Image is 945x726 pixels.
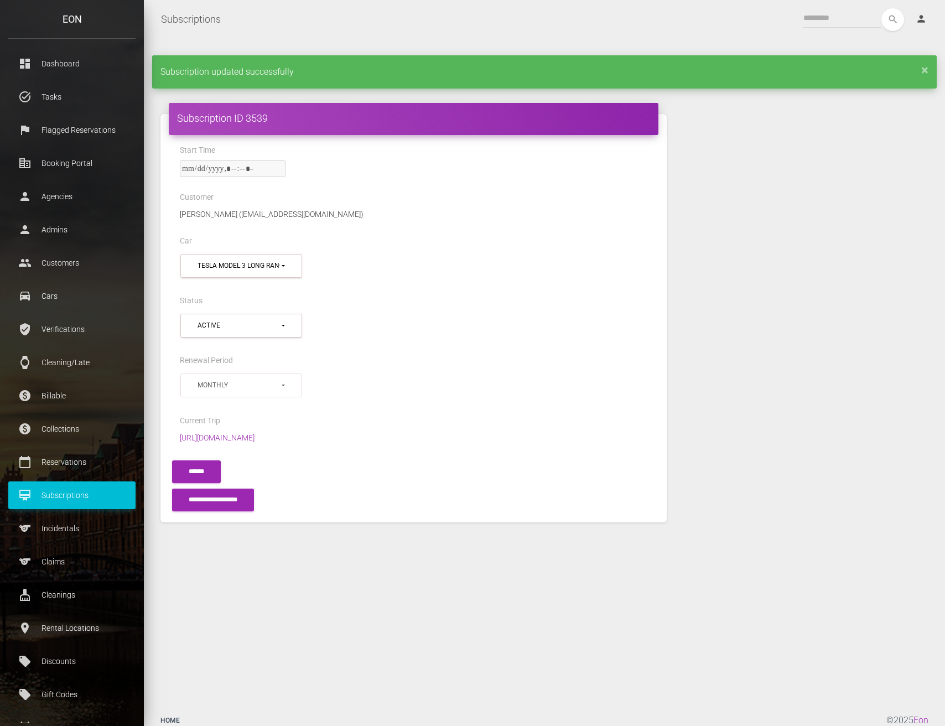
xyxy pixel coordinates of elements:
a: people Customers [8,249,136,277]
p: Cleaning/Late [17,354,127,371]
p: Admins [17,221,127,238]
a: flag Flagged Reservations [8,116,136,144]
h4: Subscription ID 3539 [177,111,650,125]
p: Subscriptions [17,487,127,504]
p: Cars [17,288,127,304]
p: Discounts [17,653,127,670]
a: Eon [913,715,928,725]
a: paid Billable [8,382,136,409]
p: Verifications [17,321,127,338]
p: Gift Codes [17,686,127,703]
a: person Agencies [8,183,136,210]
a: task_alt Tasks [8,83,136,111]
p: Booking Portal [17,155,127,172]
label: Renewal Period [180,355,233,366]
a: drive_eta Cars [8,282,136,310]
a: sports Claims [8,548,136,575]
a: × [921,66,928,73]
div: monthly [198,381,280,390]
a: [URL][DOMAIN_NAME] [172,433,263,442]
label: Customer [180,192,214,203]
label: Status [180,295,202,307]
p: Dashboard [17,55,127,72]
a: watch Cleaning/Late [8,349,136,376]
label: Start Time [180,145,215,156]
div: Tesla Model 3 Long Range RWD (9NCG222 in 95131) [198,261,280,271]
a: sports Incidentals [8,515,136,542]
button: Tesla Model 3 Long Range RWD (9NCG222 in 95131) [180,254,302,278]
a: corporate_fare Booking Portal [8,149,136,177]
p: Customers [17,255,127,271]
a: card_membership Subscriptions [8,481,136,509]
a: person Admins [8,216,136,243]
a: local_offer Discounts [8,647,136,675]
p: Cleanings [17,587,127,603]
p: Flagged Reservations [17,122,127,138]
div: active [198,321,280,330]
a: dashboard Dashboard [8,50,136,77]
p: Rental Locations [17,620,127,636]
a: person [907,8,937,30]
a: paid Collections [8,415,136,443]
p: Incidentals [17,520,127,537]
div: Subscription updated successfully [152,55,937,89]
a: local_offer Gift Codes [8,681,136,708]
a: place Rental Locations [8,614,136,642]
label: Car [180,236,192,247]
button: search [881,8,904,31]
a: cleaning_services Cleanings [8,581,136,609]
div: [PERSON_NAME] ([EMAIL_ADDRESS][DOMAIN_NAME]) [172,208,656,221]
button: active [180,314,302,338]
a: calendar_today Reservations [8,448,136,476]
p: Reservations [17,454,127,470]
label: Current Trip [180,416,220,427]
p: Collections [17,421,127,437]
p: Billable [17,387,127,404]
p: Claims [17,553,127,570]
p: Tasks [17,89,127,105]
a: Subscriptions [161,6,221,33]
i: person [916,13,927,24]
a: verified_user Verifications [8,315,136,343]
button: monthly [180,374,302,397]
p: Agencies [17,188,127,205]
